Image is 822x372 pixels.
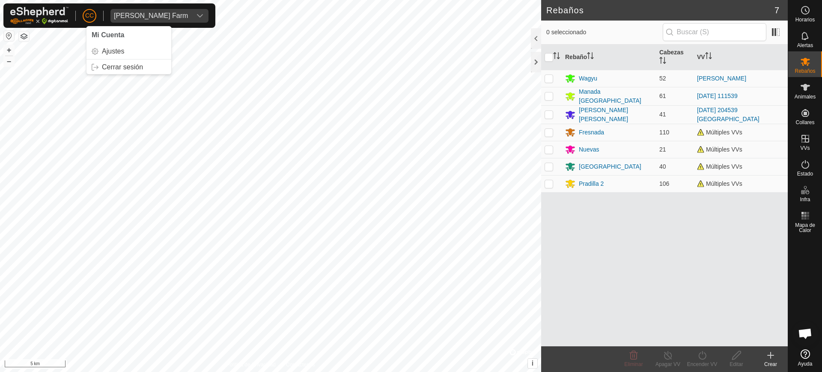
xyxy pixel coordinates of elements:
span: i [532,360,533,367]
span: Múltiples VVs [697,129,742,136]
div: [GEOGRAPHIC_DATA] [579,162,641,171]
div: Crear [753,360,788,368]
div: Manada [GEOGRAPHIC_DATA] [579,87,652,105]
div: Apagar VV [651,360,685,368]
button: – [4,56,14,66]
span: Ajustes [102,48,124,55]
input: Buscar (S) [663,23,766,41]
span: Múltiples VVs [697,180,742,187]
span: CC [85,11,94,20]
div: Editar [719,360,753,368]
span: 0 seleccionado [546,28,663,37]
a: [DATE] 111539 [697,92,738,99]
a: Cerrar sesión [86,60,171,74]
span: Animales [795,94,816,99]
span: Eliminar [624,361,643,367]
button: + [4,45,14,55]
span: 61 [659,92,666,99]
th: Rebaño [562,45,656,70]
span: Mapa de Calor [790,223,820,233]
a: Contáctenos [286,361,315,369]
button: Capas del Mapa [19,31,29,42]
span: 106 [659,180,669,187]
a: Política de Privacidad [226,361,276,369]
div: dropdown trigger [191,9,208,23]
span: Rebaños [795,68,815,74]
h2: Rebaños [546,5,774,15]
span: Múltiples VVs [697,163,742,170]
p-sorticon: Activar para ordenar [553,54,560,60]
span: 40 [659,163,666,170]
span: 110 [659,129,669,136]
div: [PERSON_NAME] [PERSON_NAME] [579,106,652,124]
span: Alertas [797,43,813,48]
img: Logo Gallagher [10,7,68,24]
span: Alarcia Monja Farm [110,9,191,23]
div: Chat abierto [792,321,818,346]
a: Ayuda [788,346,822,370]
div: Wagyu [579,74,597,83]
div: Encender VV [685,360,719,368]
span: Múltiples VVs [697,146,742,153]
div: Fresnada [579,128,604,137]
p-sorticon: Activar para ordenar [659,58,666,65]
a: Ajustes [86,45,171,58]
div: Nuevas [579,145,599,154]
a: [PERSON_NAME] [697,75,746,82]
span: 7 [774,4,779,17]
div: [PERSON_NAME] Farm [114,12,188,19]
th: VV [694,45,788,70]
span: Mi Cuenta [92,31,124,39]
span: VVs [800,146,810,151]
span: 41 [659,111,666,118]
th: Cabezas [656,45,694,70]
div: Pradilla 2 [579,179,604,188]
span: 52 [659,75,666,82]
button: Restablecer Mapa [4,31,14,41]
p-sorticon: Activar para ordenar [705,54,712,60]
p-sorticon: Activar para ordenar [587,54,594,60]
a: [DATE] 204539 [GEOGRAPHIC_DATA] [697,107,759,122]
span: 21 [659,146,666,153]
span: Ayuda [798,361,813,366]
span: Estado [797,171,813,176]
span: Collares [795,120,814,125]
span: Infra [800,197,810,202]
span: Cerrar sesión [102,64,143,71]
span: Horarios [795,17,815,22]
button: i [528,359,537,368]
